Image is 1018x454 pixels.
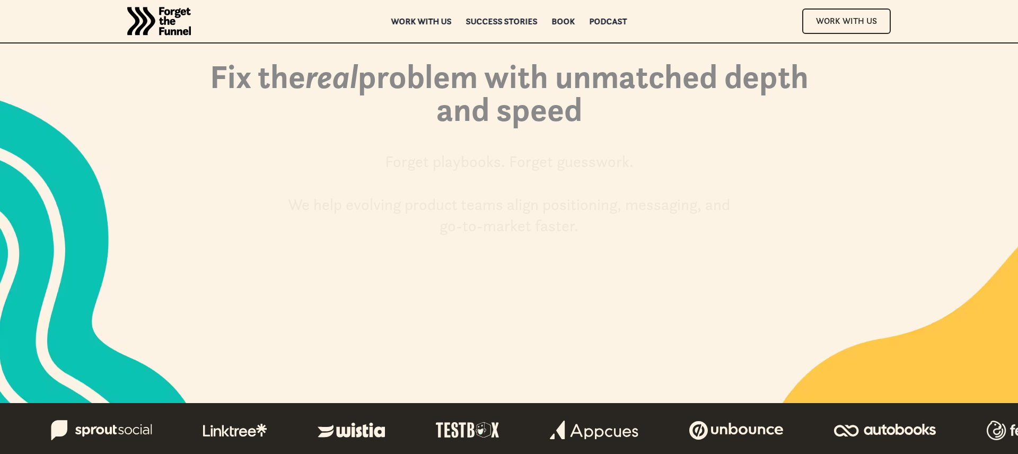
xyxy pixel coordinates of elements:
[466,18,538,25] a: Success Stories
[284,151,734,237] div: Forget playbooks. Forget guesswork. We help evolving product teams align positioning, messaging, ...
[590,18,627,25] a: Podcast
[802,8,891,33] a: Work With Us
[305,56,358,97] em: real
[391,18,452,25] a: Work with us
[552,18,575,25] a: Book
[191,60,827,137] h1: Fix the problem with unmatched depth and speed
